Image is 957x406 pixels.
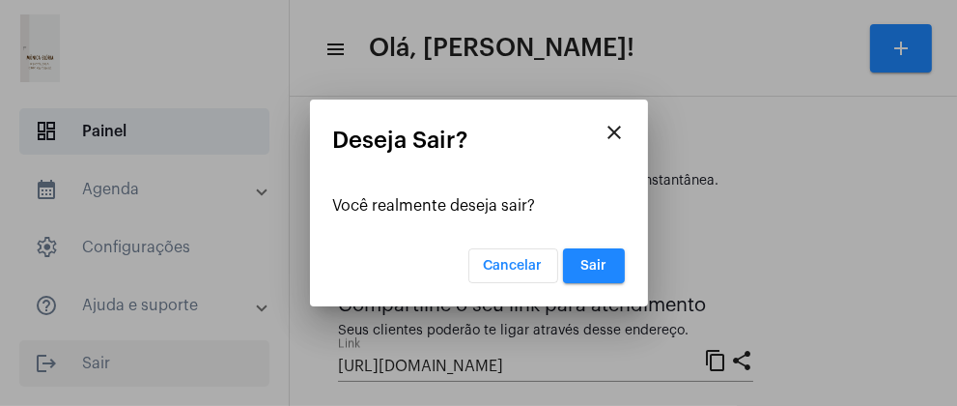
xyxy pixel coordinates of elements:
[468,248,558,283] button: Cancelar
[563,248,625,283] button: Sair
[333,128,625,153] mat-card-title: Deseja Sair?
[580,259,606,273] span: Sair
[333,197,625,215] div: Você realmente deseja sair?
[484,259,543,273] span: Cancelar
[604,121,627,144] mat-icon: close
